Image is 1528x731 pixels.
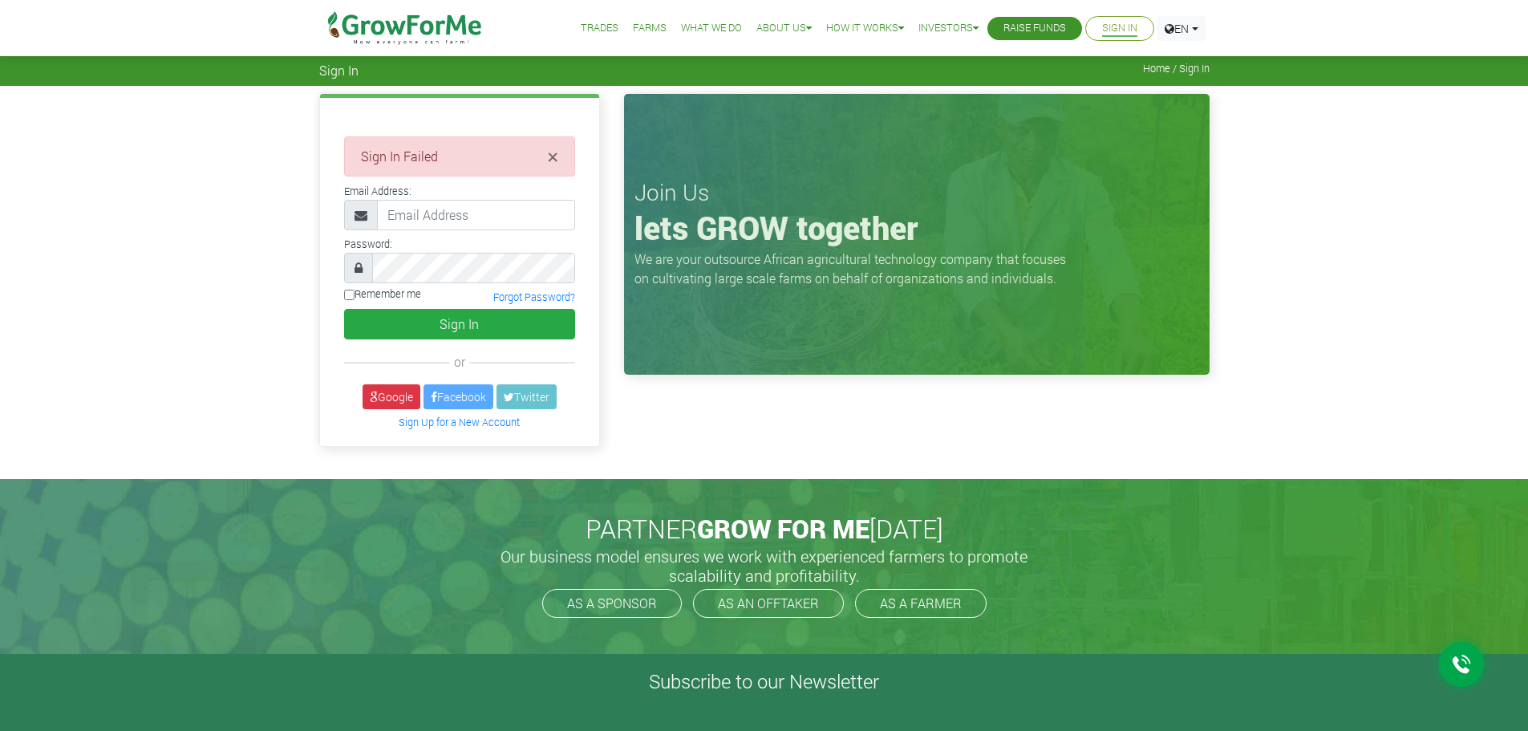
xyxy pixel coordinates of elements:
h3: Join Us [634,179,1199,206]
a: Trades [581,20,618,37]
button: Close [548,147,558,166]
a: Farms [633,20,667,37]
button: Sign In [344,309,575,339]
a: EN [1157,16,1206,41]
a: Raise Funds [1003,20,1066,37]
label: Email Address: [344,184,411,199]
span: GROW FOR ME [697,511,869,546]
a: Forgot Password? [493,290,575,303]
a: Sign Up for a New Account [399,416,520,428]
label: Remember me [344,286,421,302]
a: What We Do [681,20,742,37]
div: or [344,352,575,372]
span: × [548,144,558,169]
h4: Subscribe to our Newsletter [20,670,1508,693]
h1: lets GROW together [634,209,1199,247]
span: Home / Sign In [1143,63,1210,75]
p: We are your outsource African agricultural technology company that focuses on cultivating large s... [634,250,1076,288]
h5: Our business model ensures we work with experienced farmers to promote scalability and profitabil... [484,546,1045,585]
a: Google [363,384,420,409]
input: Remember me [344,290,355,300]
div: Sign In Failed [344,136,575,177]
a: AS AN OFFTAKER [693,589,844,618]
a: Sign In [1102,20,1137,37]
a: AS A SPONSOR [542,589,682,618]
a: Investors [918,20,979,37]
a: About Us [756,20,812,37]
span: Sign In [319,63,359,78]
input: Email Address [377,200,575,230]
a: AS A FARMER [855,589,987,618]
a: How it Works [826,20,904,37]
h2: PARTNER [DATE] [326,514,1203,544]
label: Password: [344,237,392,252]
